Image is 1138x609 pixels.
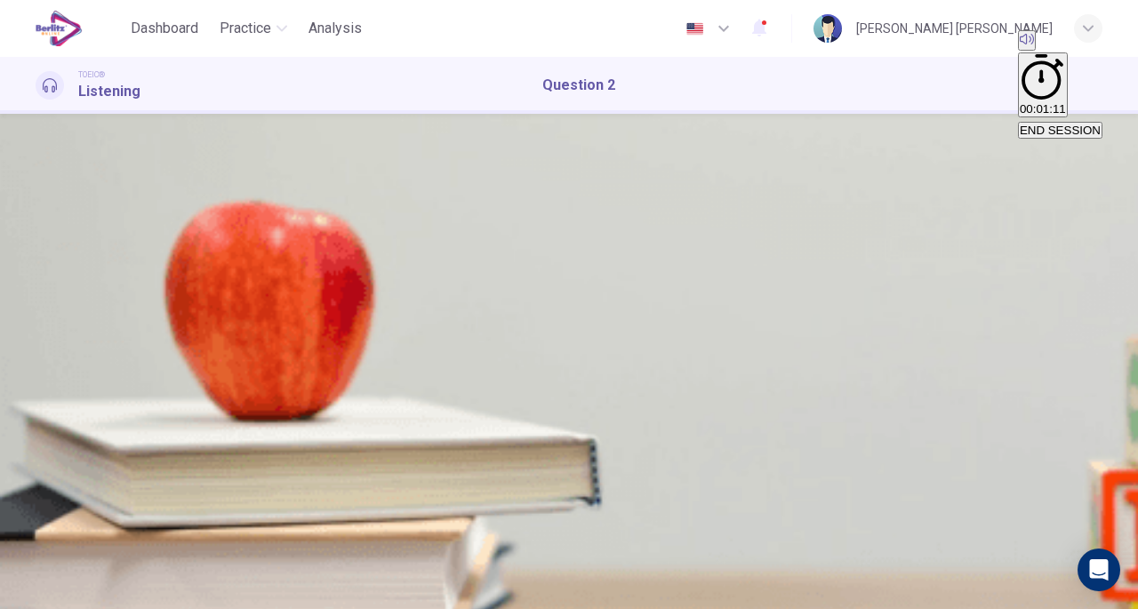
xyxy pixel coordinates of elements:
[1018,52,1068,118] button: 00:01:11
[78,68,105,81] span: TOEIC®
[1020,124,1101,137] span: END SESSION
[220,18,271,39] span: Practice
[1078,549,1120,591] div: Open Intercom Messenger
[78,81,140,102] h1: Listening
[309,18,362,39] span: Analysis
[212,12,294,44] button: Practice
[36,11,124,46] a: EduSynch logo
[813,14,842,43] img: Profile picture
[542,75,615,96] h1: Question 2
[684,22,706,36] img: en
[856,18,1053,39] div: [PERSON_NAME] [PERSON_NAME]
[124,12,205,44] button: Dashboard
[36,11,83,46] img: EduSynch logo
[131,18,198,39] span: Dashboard
[1018,122,1102,139] button: END SESSION
[1018,30,1102,52] div: Mute
[1018,52,1102,120] div: Hide
[1020,102,1066,116] span: 00:01:11
[301,12,369,44] button: Analysis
